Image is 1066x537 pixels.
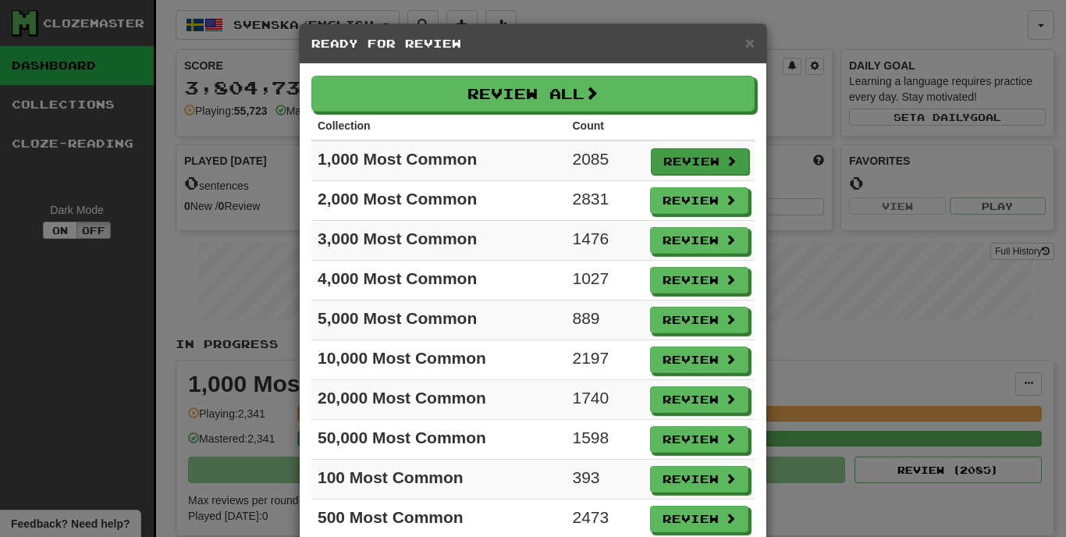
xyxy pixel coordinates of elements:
td: 4,000 Most Common [311,261,566,301]
td: 1740 [566,380,644,420]
td: 5,000 Most Common [311,301,566,340]
td: 50,000 Most Common [311,420,566,460]
td: 10,000 Most Common [311,340,566,380]
td: 889 [566,301,644,340]
button: Review [650,347,748,373]
h5: Ready for Review [311,36,755,52]
td: 100 Most Common [311,460,566,500]
td: 393 [566,460,644,500]
button: Close [745,34,755,51]
button: Review [650,386,748,413]
td: 20,000 Most Common [311,380,566,420]
button: Review [650,307,748,333]
button: Review [650,506,748,532]
td: 1598 [566,420,644,460]
button: Review [650,267,748,293]
button: Review [650,227,748,254]
td: 1,000 Most Common [311,140,566,181]
span: × [745,34,755,52]
button: Review [650,426,748,453]
button: Review All [311,76,755,112]
td: 2831 [566,181,644,221]
td: 1476 [566,221,644,261]
td: 1027 [566,261,644,301]
button: Review [650,187,748,214]
td: 3,000 Most Common [311,221,566,261]
button: Review [650,466,748,493]
th: Count [566,112,644,140]
th: Collection [311,112,566,140]
button: Review [651,148,749,175]
td: 2197 [566,340,644,380]
td: 2085 [566,140,644,181]
td: 2,000 Most Common [311,181,566,221]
